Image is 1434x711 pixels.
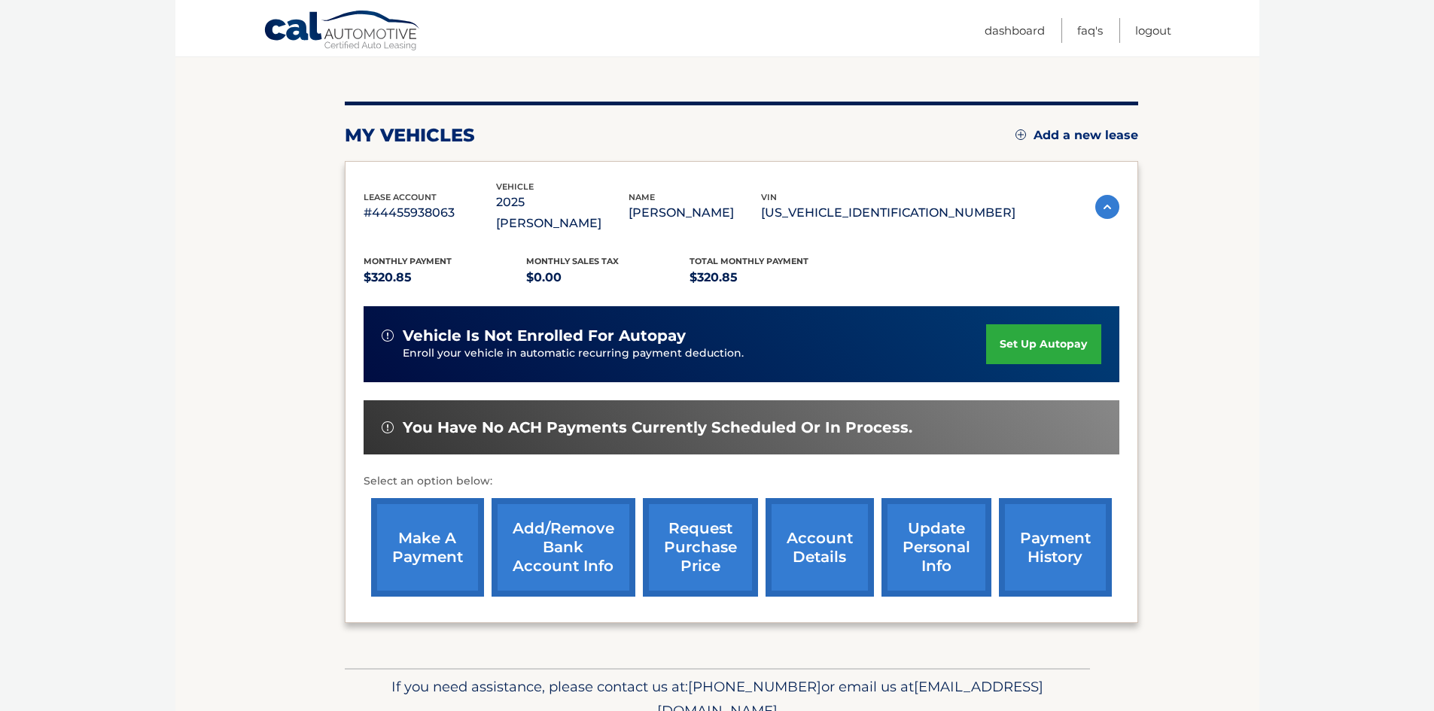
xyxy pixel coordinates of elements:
[761,202,1015,223] p: [US_VEHICLE_IDENTIFICATION_NUMBER]
[1077,18,1103,43] a: FAQ's
[761,192,777,202] span: vin
[492,498,635,597] a: Add/Remove bank account info
[403,345,987,362] p: Enroll your vehicle in automatic recurring payment deduction.
[345,124,475,147] h2: my vehicles
[364,267,527,288] p: $320.85
[881,498,991,597] a: update personal info
[643,498,758,597] a: request purchase price
[986,324,1101,364] a: set up autopay
[364,192,437,202] span: lease account
[526,256,619,266] span: Monthly sales Tax
[1135,18,1171,43] a: Logout
[371,498,484,597] a: make a payment
[364,256,452,266] span: Monthly Payment
[629,192,655,202] span: name
[364,202,496,223] p: #44455938063
[690,267,853,288] p: $320.85
[1095,195,1119,219] img: accordion-active.svg
[364,472,1119,491] p: Select an option below:
[382,330,394,342] img: alert-white.svg
[382,421,394,433] img: alert-white.svg
[263,10,422,53] a: Cal Automotive
[496,181,534,192] span: vehicle
[999,498,1112,597] a: payment history
[629,202,761,223] p: [PERSON_NAME]
[985,18,1045,43] a: Dashboard
[688,678,821,695] span: [PHONE_NUMBER]
[690,256,808,266] span: Total Monthly Payment
[1015,128,1138,143] a: Add a new lease
[403,327,686,345] span: vehicle is not enrolled for autopay
[403,418,912,437] span: You have no ACH payments currently scheduled or in process.
[526,267,690,288] p: $0.00
[766,498,874,597] a: account details
[496,192,629,234] p: 2025 [PERSON_NAME]
[1015,129,1026,140] img: add.svg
